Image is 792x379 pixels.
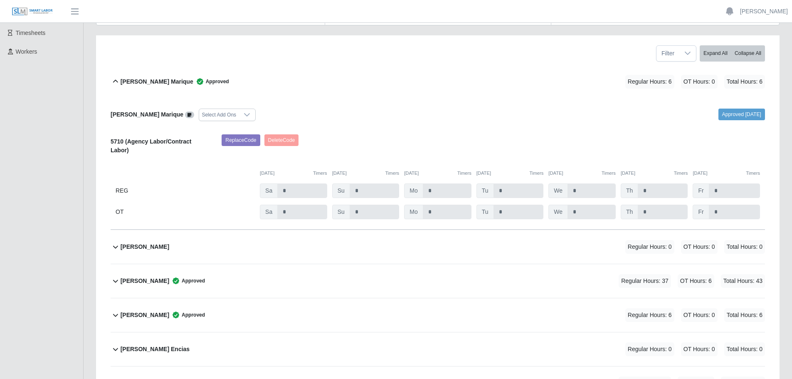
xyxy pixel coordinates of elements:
[476,183,494,198] span: Tu
[693,170,760,177] div: [DATE]
[121,77,193,86] b: [PERSON_NAME] Marique
[332,183,350,198] span: Su
[681,308,718,322] span: OT Hours: 0
[619,274,671,288] span: Regular Hours: 37
[724,240,765,254] span: Total Hours: 0
[111,298,765,332] button: [PERSON_NAME] Approved Regular Hours: 6 OT Hours: 0 Total Hours: 6
[385,170,399,177] button: Timers
[693,205,709,219] span: Fr
[116,183,255,198] div: REG
[116,205,255,219] div: OT
[625,308,674,322] span: Regular Hours: 6
[681,240,718,254] span: OT Hours: 0
[602,170,616,177] button: Timers
[121,345,190,354] b: [PERSON_NAME] Encias
[111,111,183,118] b: [PERSON_NAME] Marique
[625,240,674,254] span: Regular Hours: 0
[656,46,679,61] span: Filter
[718,109,765,120] a: Approved [DATE]
[548,183,568,198] span: We
[548,205,568,219] span: We
[457,170,471,177] button: Timers
[264,134,299,146] button: DeleteCode
[731,45,765,62] button: Collapse All
[621,183,638,198] span: Th
[530,170,544,177] button: Timers
[476,205,494,219] span: Tu
[404,183,423,198] span: Mo
[621,170,688,177] div: [DATE]
[548,170,616,177] div: [DATE]
[111,230,765,264] button: [PERSON_NAME] Regular Hours: 0 OT Hours: 0 Total Hours: 0
[681,75,718,89] span: OT Hours: 0
[121,277,169,285] b: [PERSON_NAME]
[674,170,688,177] button: Timers
[222,134,260,146] button: ReplaceCode
[693,183,709,198] span: Fr
[16,48,37,55] span: Workers
[724,308,765,322] span: Total Hours: 6
[199,109,239,121] div: Select Add Ons
[332,170,400,177] div: [DATE]
[681,342,718,356] span: OT Hours: 0
[193,77,229,86] span: Approved
[724,342,765,356] span: Total Hours: 0
[169,311,205,319] span: Approved
[313,170,327,177] button: Timers
[260,205,278,219] span: Sa
[678,274,714,288] span: OT Hours: 6
[111,264,765,298] button: [PERSON_NAME] Approved Regular Hours: 37 OT Hours: 6 Total Hours: 43
[740,7,788,16] a: [PERSON_NAME]
[404,205,423,219] span: Mo
[700,45,765,62] div: bulk actions
[185,111,194,118] a: View/Edit Notes
[260,183,278,198] span: Sa
[121,311,169,320] b: [PERSON_NAME]
[111,65,765,99] button: [PERSON_NAME] Marique Approved Regular Hours: 6 OT Hours: 0 Total Hours: 6
[724,75,765,89] span: Total Hours: 6
[16,30,46,36] span: Timesheets
[111,138,192,154] b: 5710 (Agency Labor/Contract Labor)
[700,45,731,62] button: Expand All
[625,75,674,89] span: Regular Hours: 6
[621,205,638,219] span: Th
[260,170,327,177] div: [DATE]
[12,7,53,16] img: SLM Logo
[111,332,765,366] button: [PERSON_NAME] Encias Regular Hours: 0 OT Hours: 0 Total Hours: 0
[404,170,471,177] div: [DATE]
[625,342,674,356] span: Regular Hours: 0
[121,243,169,251] b: [PERSON_NAME]
[476,170,544,177] div: [DATE]
[169,277,205,285] span: Approved
[746,170,760,177] button: Timers
[721,274,765,288] span: Total Hours: 43
[332,205,350,219] span: Su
